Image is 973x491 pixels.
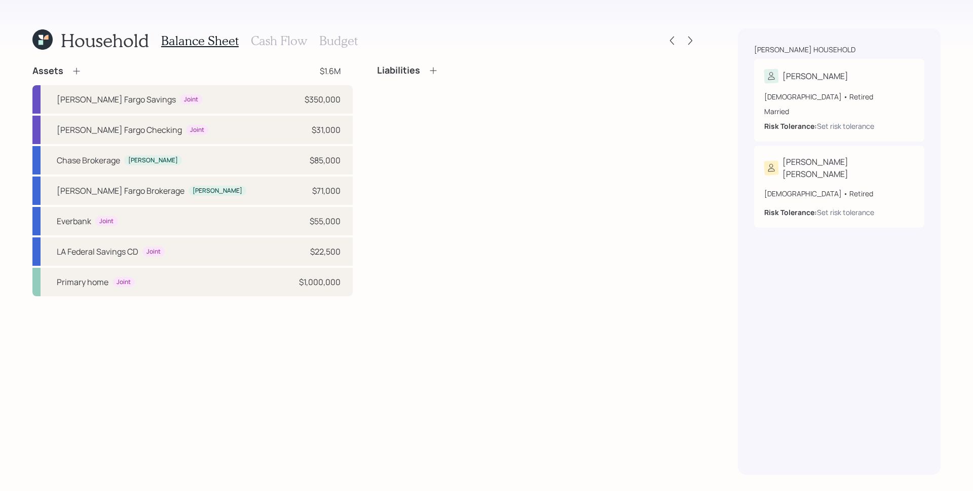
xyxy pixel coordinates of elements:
div: Set risk tolerance [817,207,874,218]
div: [DEMOGRAPHIC_DATA] • Retired [764,188,914,199]
div: [PERSON_NAME] [193,187,242,195]
h4: Assets [32,65,63,77]
div: $350,000 [305,93,341,106]
div: Joint [190,126,204,134]
b: Risk Tolerance: [764,121,817,131]
div: Joint [146,248,161,256]
div: [PERSON_NAME] [782,70,848,82]
div: Joint [99,217,114,226]
div: [PERSON_NAME] [PERSON_NAME] [782,156,914,180]
b: Risk Tolerance: [764,207,817,217]
div: $55,000 [310,215,341,227]
h3: Balance Sheet [161,33,239,48]
div: Joint [184,95,198,104]
div: $1,000,000 [299,276,341,288]
h4: Liabilities [377,65,420,76]
div: [DEMOGRAPHIC_DATA] • Retired [764,91,914,102]
div: $1.6M [320,65,341,77]
div: $31,000 [312,124,341,136]
div: Set risk tolerance [817,121,874,131]
div: Chase Brokerage [57,154,120,166]
div: [PERSON_NAME] [128,156,178,165]
div: Married [764,106,914,117]
div: [PERSON_NAME] household [754,45,855,55]
div: Primary home [57,276,108,288]
div: [PERSON_NAME] Fargo Checking [57,124,182,136]
h3: Cash Flow [251,33,307,48]
div: [PERSON_NAME] Fargo Brokerage [57,185,184,197]
div: $71,000 [312,185,341,197]
h1: Household [61,29,149,51]
h3: Budget [319,33,358,48]
div: LA Federal Savings CD [57,245,138,258]
div: Everbank [57,215,91,227]
div: Joint [117,278,131,287]
div: $22,500 [310,245,341,258]
div: [PERSON_NAME] Fargo Savings [57,93,176,106]
div: $85,000 [310,154,341,166]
